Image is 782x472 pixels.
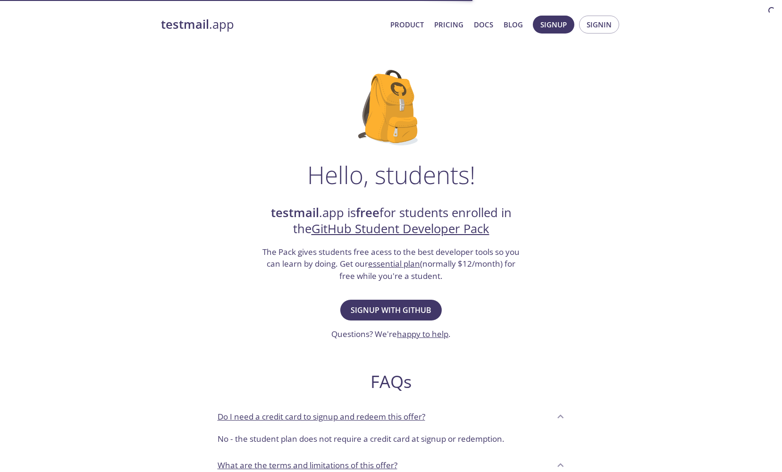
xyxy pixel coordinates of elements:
[311,220,489,237] a: GitHub Student Developer Pack
[587,18,612,31] span: Signin
[540,18,567,31] span: Signup
[210,371,572,392] h2: FAQs
[210,404,572,429] div: Do I need a credit card to signup and redeem this offer?
[434,18,463,31] a: Pricing
[161,16,209,33] strong: testmail
[579,16,619,34] button: Signin
[351,303,431,317] span: Signup with GitHub
[271,204,319,221] strong: testmail
[368,258,420,269] a: essential plan
[161,17,383,33] a: testmail.app
[474,18,493,31] a: Docs
[218,459,397,472] p: What are the terms and limitations of this offer?
[397,329,448,339] a: happy to help
[358,70,424,145] img: github-student-backpack.png
[261,246,521,282] h3: The Pack gives students free acess to the best developer tools so you can learn by doing. Get our...
[533,16,574,34] button: Signup
[210,429,572,453] div: Do I need a credit card to signup and redeem this offer?
[261,205,521,237] h2: .app is for students enrolled in the
[340,300,442,320] button: Signup with GitHub
[356,204,379,221] strong: free
[218,411,425,423] p: Do I need a credit card to signup and redeem this offer?
[390,18,424,31] a: Product
[331,328,451,340] h3: Questions? We're .
[307,160,475,189] h1: Hello, students!
[504,18,523,31] a: Blog
[218,433,565,445] p: No - the student plan does not require a credit card at signup or redemption.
